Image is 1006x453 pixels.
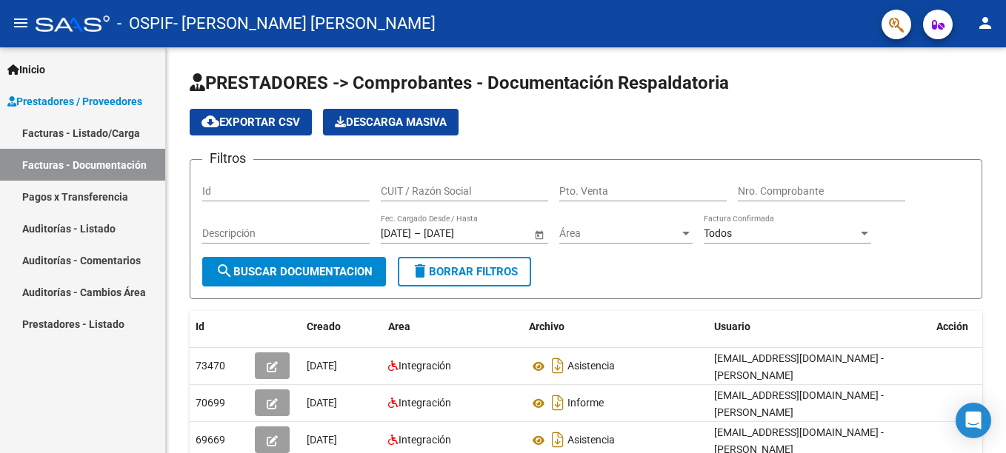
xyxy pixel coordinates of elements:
[708,311,930,343] datatable-header-cell: Usuario
[424,227,496,240] input: Fecha fin
[307,434,337,446] span: [DATE]
[382,311,523,343] datatable-header-cell: Area
[307,360,337,372] span: [DATE]
[381,227,411,240] input: Fecha inicio
[414,227,421,240] span: –
[398,257,531,286] button: Borrar Filtros
[196,397,225,409] span: 70699
[201,115,300,129] span: Exportar CSV
[173,7,436,40] span: - [PERSON_NAME] [PERSON_NAME]
[196,360,225,372] span: 73470
[399,434,451,446] span: Integración
[323,109,459,135] app-download-masive: Descarga masiva de comprobantes (adjuntos)
[714,389,884,418] span: [EMAIL_ADDRESS][DOMAIN_NAME] - [PERSON_NAME]
[714,321,750,332] span: Usuario
[936,321,968,332] span: Acción
[529,321,564,332] span: Archivo
[930,311,1005,343] datatable-header-cell: Acción
[202,257,386,286] button: Buscar Documentacion
[411,262,429,280] mat-icon: delete
[323,109,459,135] button: Descarga Masiva
[559,227,679,240] span: Área
[190,311,249,343] datatable-header-cell: Id
[548,354,567,377] i: Descargar documento
[301,311,382,343] datatable-header-cell: Creado
[956,403,991,438] div: Open Intercom Messenger
[12,14,30,32] mat-icon: menu
[216,265,373,278] span: Buscar Documentacion
[399,360,451,372] span: Integración
[976,14,994,32] mat-icon: person
[548,391,567,415] i: Descargar documento
[196,321,204,332] span: Id
[307,397,337,409] span: [DATE]
[201,113,219,130] mat-icon: cloud_download
[714,352,884,381] span: [EMAIL_ADDRESS][DOMAIN_NAME] - [PERSON_NAME]
[399,397,451,409] span: Integración
[567,360,615,372] span: Asistencia
[7,61,45,78] span: Inicio
[388,321,410,332] span: Area
[190,73,729,93] span: PRESTADORES -> Comprobantes - Documentación Respaldatoria
[196,434,225,446] span: 69669
[117,7,173,40] span: - OSPIF
[548,428,567,452] i: Descargar documento
[567,434,615,446] span: Asistencia
[190,109,312,135] button: Exportar CSV
[7,93,142,110] span: Prestadores / Proveedores
[202,148,253,169] h3: Filtros
[523,311,708,343] datatable-header-cell: Archivo
[307,321,341,332] span: Creado
[411,265,518,278] span: Borrar Filtros
[531,226,547,242] button: Open calendar
[335,115,447,129] span: Descarga Masiva
[567,397,604,409] span: Informe
[704,227,732,239] span: Todos
[216,262,233,280] mat-icon: search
